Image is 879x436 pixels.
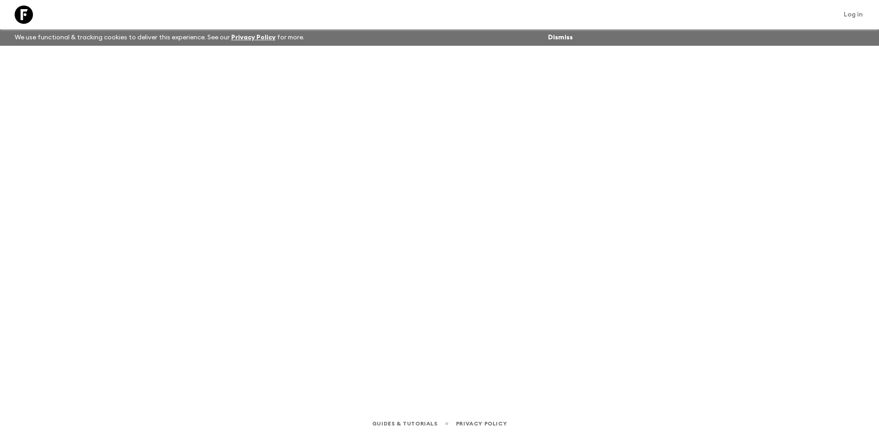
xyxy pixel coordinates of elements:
button: Dismiss [546,31,575,44]
a: Guides & Tutorials [372,419,438,429]
a: Privacy Policy [231,34,276,41]
a: Privacy Policy [456,419,507,429]
p: We use functional & tracking cookies to deliver this experience. See our for more. [11,29,308,46]
a: Log in [839,8,868,21]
